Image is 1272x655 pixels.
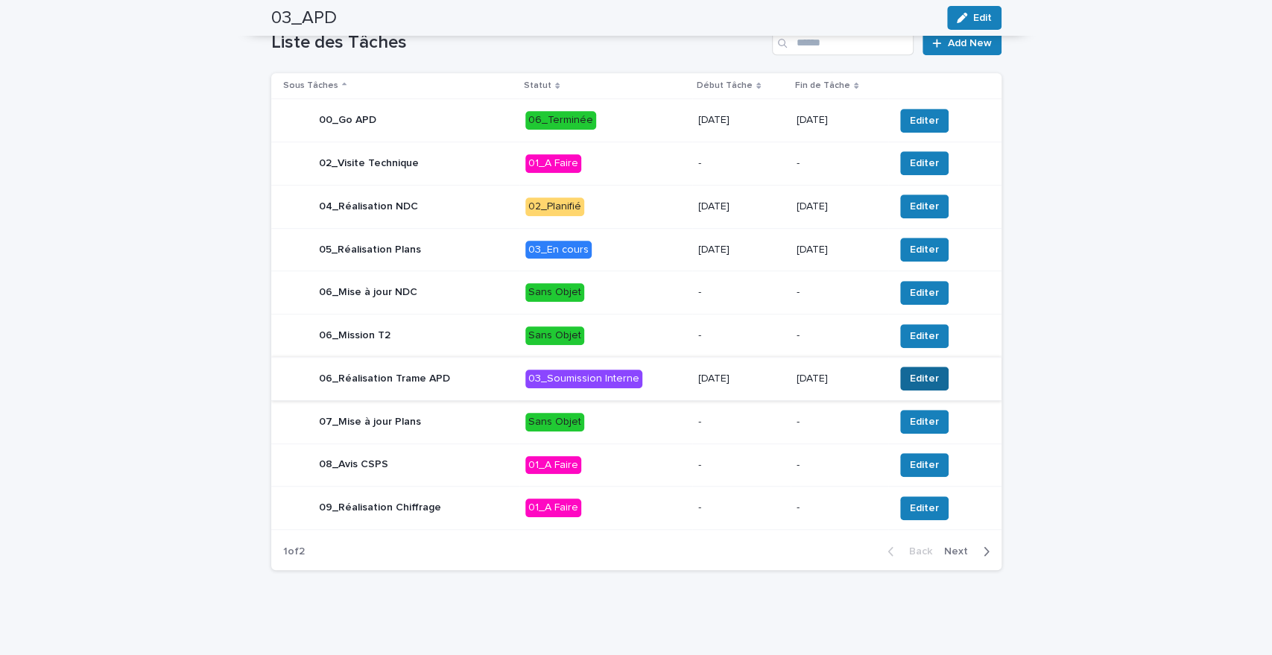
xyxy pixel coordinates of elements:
div: 01_A Faire [525,154,581,173]
div: 06_Terminée [525,111,596,130]
span: Edit [973,13,992,23]
input: Search [772,31,914,55]
h2: 03_APD [271,7,337,29]
div: Sans Objet [525,413,584,431]
p: - [698,329,785,342]
div: 03_En cours [525,241,592,259]
p: Fin de Tâche [795,77,850,94]
p: Début Tâche [697,77,753,94]
p: [DATE] [797,373,882,385]
span: Editer [910,242,939,257]
tr: 09_Réalisation Chiffrage01_A Faire--Editer [271,487,1002,530]
p: 06_Réalisation Trame APD [319,373,450,385]
p: 1 of 2 [271,534,317,570]
tr: 04_Réalisation NDC02_Planifié[DATE][DATE]Editer [271,185,1002,228]
tr: 05_Réalisation Plans03_En cours[DATE][DATE]Editer [271,228,1002,271]
p: - [797,501,882,514]
button: Back [876,545,938,558]
p: - [698,157,785,170]
tr: 06_Mise à jour NDCSans Objet--Editer [271,271,1002,314]
button: Editer [900,410,949,434]
p: 07_Mise à jour Plans [319,416,421,428]
button: Editer [900,151,949,175]
p: [DATE] [698,114,785,127]
span: Editer [910,199,939,214]
p: [DATE] [698,244,785,256]
p: - [698,416,785,428]
button: Editer [900,109,949,133]
p: - [698,459,785,472]
h1: Liste des Tâches [271,32,767,54]
p: - [797,459,882,472]
p: 06_Mise à jour NDC [319,286,417,299]
button: Editer [900,324,949,348]
p: - [698,286,785,299]
p: - [797,416,882,428]
button: Editer [900,453,949,477]
tr: 02_Visite Technique01_A Faire--Editer [271,142,1002,185]
span: Editer [910,113,939,128]
p: Sous Tâches [283,77,338,94]
p: 08_Avis CSPS [319,458,388,471]
p: - [797,286,882,299]
p: Statut [524,77,551,94]
button: Editer [900,281,949,305]
span: Add New [948,38,992,48]
p: 04_Réalisation NDC [319,200,418,213]
tr: 00_Go APD06_Terminée[DATE][DATE]Editer [271,99,1002,142]
p: [DATE] [797,200,882,213]
a: Add New [923,31,1001,55]
p: - [797,157,882,170]
p: [DATE] [797,244,882,256]
span: Editer [910,329,939,344]
div: Sans Objet [525,283,584,302]
p: [DATE] [797,114,882,127]
p: 02_Visite Technique [319,157,419,170]
button: Edit [947,6,1002,30]
p: - [698,501,785,514]
div: 01_A Faire [525,456,581,475]
button: Editer [900,496,949,520]
p: 09_Réalisation Chiffrage [319,501,441,514]
button: Next [938,545,1002,558]
span: Back [900,546,932,557]
button: Editer [900,367,949,390]
p: 00_Go APD [319,114,376,127]
div: 01_A Faire [525,499,581,517]
div: 02_Planifié [525,197,584,216]
p: [DATE] [698,373,785,385]
span: Editer [910,501,939,516]
p: 06_Mission T2 [319,329,390,342]
tr: 06_Réalisation Trame APD03_Soumission Interne[DATE][DATE]Editer [271,357,1002,400]
p: 05_Réalisation Plans [319,244,421,256]
div: Sans Objet [525,326,584,345]
tr: 07_Mise à jour PlansSans Objet--Editer [271,400,1002,443]
div: 03_Soumission Interne [525,370,642,388]
span: Editer [910,371,939,386]
button: Editer [900,194,949,218]
p: - [797,329,882,342]
span: Editer [910,156,939,171]
tr: 06_Mission T2Sans Objet--Editer [271,314,1002,358]
span: Editer [910,285,939,300]
p: [DATE] [698,200,785,213]
span: Editer [910,414,939,429]
button: Editer [900,238,949,262]
tr: 08_Avis CSPS01_A Faire--Editer [271,443,1002,487]
span: Next [944,546,977,557]
span: Editer [910,458,939,472]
